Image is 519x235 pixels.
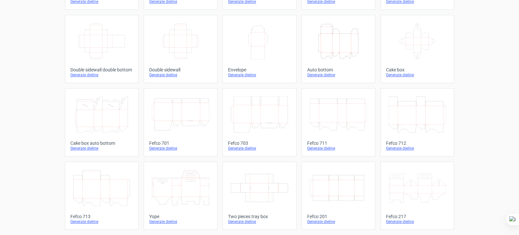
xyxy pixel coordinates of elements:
div: Generate dieline [386,72,449,78]
a: Cake box auto bottomGenerate dieline [65,88,139,156]
div: Double sidewall double bottom [70,67,133,72]
div: Generate dieline [228,219,291,224]
a: Fefco 703Generate dieline [223,88,296,156]
div: Generate dieline [70,72,133,78]
div: Generate dieline [70,146,133,151]
a: EnvelopeGenerate dieline [223,15,296,83]
div: Generate dieline [149,219,212,224]
div: Cake box [386,67,449,72]
div: Generate dieline [70,219,133,224]
a: Double sidewall double bottomGenerate dieline [65,15,139,83]
div: Fefco 712 [386,141,449,146]
div: Two pieces tray box [228,214,291,219]
div: Generate dieline [149,146,212,151]
a: Fefco 701Generate dieline [144,88,217,156]
div: Fefco 217 [386,214,449,219]
a: Fefco 713Generate dieline [65,162,139,230]
a: Cake boxGenerate dieline [380,15,454,83]
div: Fefco 711 [307,141,370,146]
div: Double sidewall [149,67,212,72]
a: Auto bottomGenerate dieline [302,15,375,83]
div: Generate dieline [386,219,449,224]
div: Auto bottom [307,67,370,72]
div: Fefco 713 [70,214,133,219]
div: Generate dieline [149,72,212,78]
div: Generate dieline [228,146,291,151]
div: Fefco 703 [228,141,291,146]
a: Fefco 217Generate dieline [380,162,454,230]
div: Fefco 201 [307,214,370,219]
div: Fefco 701 [149,141,212,146]
a: YopeGenerate dieline [144,162,217,230]
div: Generate dieline [307,146,370,151]
a: Fefco 711Generate dieline [302,88,375,156]
div: Yope [149,214,212,219]
a: Two pieces tray boxGenerate dieline [223,162,296,230]
a: Fefco 712Generate dieline [380,88,454,156]
div: Generate dieline [228,72,291,78]
div: Generate dieline [307,219,370,224]
div: Generate dieline [386,146,449,151]
a: Fefco 201Generate dieline [302,162,375,230]
a: Double sidewallGenerate dieline [144,15,217,83]
div: Cake box auto bottom [70,141,133,146]
div: Envelope [228,67,291,72]
div: Generate dieline [307,72,370,78]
